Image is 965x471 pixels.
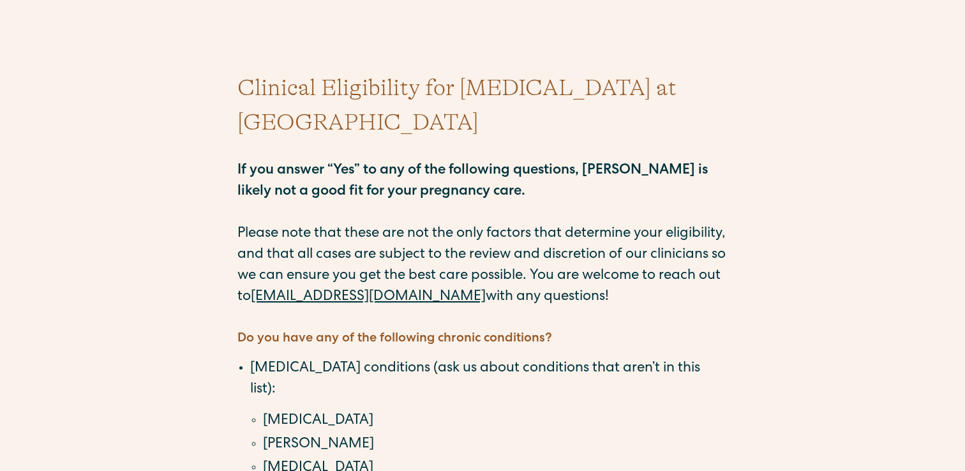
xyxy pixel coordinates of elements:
[237,308,728,329] p: ‍
[263,435,728,456] li: [PERSON_NAME]
[237,140,728,308] p: Please note that these are not the only factors that determine your eligibility, and that all cas...
[251,290,486,304] a: [EMAIL_ADDRESS][DOMAIN_NAME]
[263,411,728,432] li: [MEDICAL_DATA]
[237,333,552,345] strong: Do you have any of the following chronic conditions?
[237,71,728,140] h1: Clinical Eligibility for [MEDICAL_DATA] at [GEOGRAPHIC_DATA]
[237,164,708,199] strong: If you answer “Yes” to any of the following questions, [PERSON_NAME] is likely not a good fit for...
